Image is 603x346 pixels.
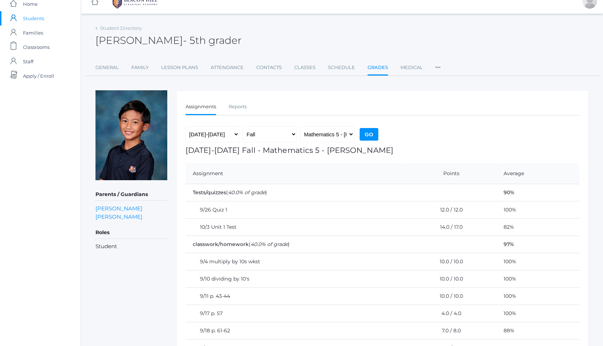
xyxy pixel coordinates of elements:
[186,201,401,218] td: 9/26 Quiz 1
[496,305,579,322] td: 100%
[401,253,496,270] td: 10.0 / 10.0
[496,218,579,236] td: 82%
[496,322,579,339] td: 88%
[183,34,242,46] span: - 5th grader
[100,25,142,31] a: Student Directory
[401,60,423,75] a: Medical
[496,287,579,305] td: 100%
[294,60,315,75] a: Classes
[496,201,579,218] td: 100%
[23,40,50,54] span: Classrooms
[228,189,265,196] em: 40.0% of grade
[95,242,167,251] li: Student
[211,60,244,75] a: Attendance
[401,305,496,322] td: 4.0 / 4.0
[186,218,401,236] td: 10/3 Unit 1 Test
[496,236,579,253] td: 97%
[256,60,282,75] a: Contacts
[328,60,355,75] a: Schedule
[401,270,496,287] td: 10.0 / 10.0
[186,270,401,287] td: 9/10 dividing by 10's
[186,253,401,270] td: 9/4 multiply by 10s wkst
[186,322,401,339] td: 9/18 p. 61-62
[23,26,43,40] span: Families
[401,287,496,305] td: 10.0 / 10.0
[360,128,378,141] input: Go
[95,227,167,239] h5: Roles
[161,60,198,75] a: Lesson Plans
[95,204,142,213] a: [PERSON_NAME]
[186,163,401,184] th: Assignment
[401,201,496,218] td: 12.0 / 12.0
[368,60,388,76] a: Grades
[95,60,119,75] a: General
[23,54,33,69] span: Staff
[186,100,216,115] a: Assignments
[401,163,496,184] th: Points
[23,11,44,26] span: Students
[401,322,496,339] td: 7.0 / 8.0
[251,241,288,247] em: 40.0% of grade
[186,305,401,322] td: 9/17 p. 57
[95,90,167,180] img: Matteo Soratorio
[229,100,247,114] a: Reports
[23,69,54,83] span: Apply / Enroll
[95,35,242,46] h2: [PERSON_NAME]
[186,287,401,305] td: 9/11 p. 43-44
[193,241,249,247] span: classwork/homework
[193,189,226,196] span: Tests/quizzes
[95,213,142,221] a: [PERSON_NAME]
[496,184,579,201] td: 90%
[496,253,579,270] td: 100%
[186,184,496,201] td: ( )
[186,146,579,154] h1: [DATE]-[DATE] Fall - Mathematics 5 - [PERSON_NAME]
[131,60,149,75] a: Family
[496,163,579,184] th: Average
[496,270,579,287] td: 100%
[401,218,496,236] td: 14.0 / 17.0
[186,236,496,253] td: ( )
[95,188,167,201] h5: Parents / Guardians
